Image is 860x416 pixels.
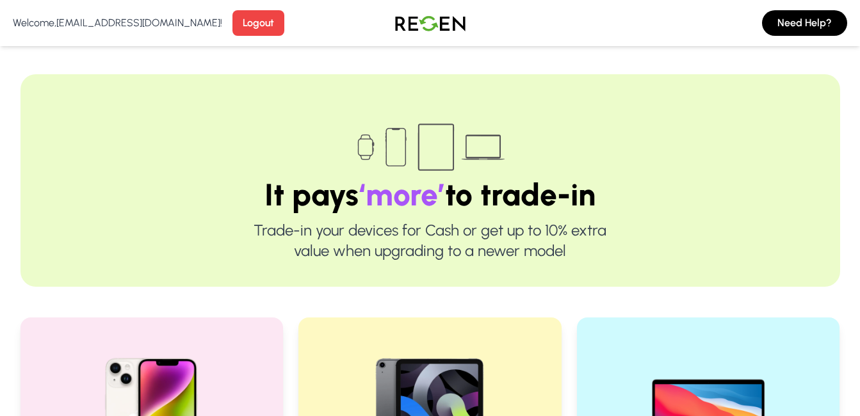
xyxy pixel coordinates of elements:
[61,179,799,210] h1: It pays to trade-in
[232,10,284,36] button: Logout
[762,10,847,36] button: Need Help?
[350,115,510,179] img: Trade-in devices
[61,220,799,261] p: Trade-in your devices for Cash or get up to 10% extra value when upgrading to a newer model
[13,15,222,31] p: Welcome, [EMAIL_ADDRESS][DOMAIN_NAME] !
[385,5,475,41] img: Logo
[359,176,445,213] span: ‘more’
